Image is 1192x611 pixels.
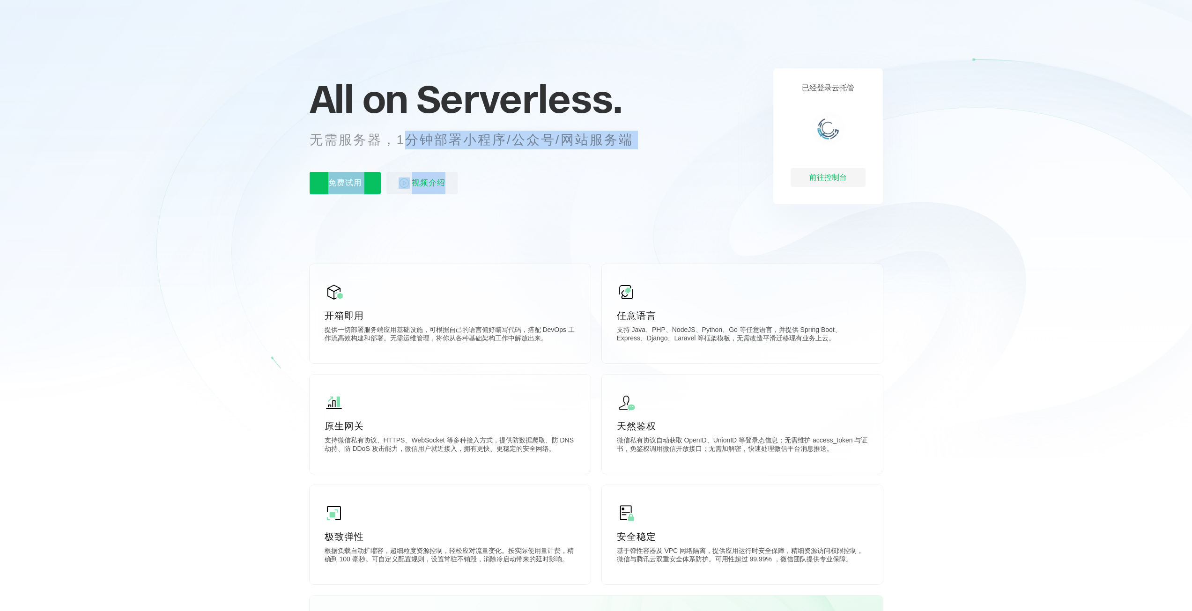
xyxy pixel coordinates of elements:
[412,172,445,194] span: 视频介绍
[310,172,381,194] p: 免费试用
[325,547,576,566] p: 根据负载自动扩缩容，超细粒度资源控制，轻松应对流量变化。按实际使用量计费，精确到 100 毫秒。可自定义配置规则，设置常驻不销毁，消除冷启动带来的延时影响。
[310,131,651,149] p: 无需服务器，1分钟部署小程序/公众号/网站服务端
[802,83,854,93] p: 已经登录云托管
[791,168,866,187] div: 前往控制台
[617,436,868,455] p: 微信私有协议自动获取 OpenID、UnionID 等登录态信息；无需维护 access_token 与证书，免鉴权调用微信开放接口；无需加解密，快速处理微信平台消息推送。
[325,436,576,455] p: 支持微信私有协议、HTTPS、WebSocket 等多种接入方式，提供防数据爬取、防 DNS 劫持、防 DDoS 攻击能力，微信用户就近接入，拥有更快、更稳定的安全网络。
[399,177,410,189] img: video_play.svg
[617,530,868,543] p: 安全稳定
[325,420,576,433] p: 原生网关
[617,547,868,566] p: 基于弹性容器及 VPC 网络隔离，提供应用运行时安全保障，精细资源访问权限控制，微信与腾讯云双重安全体系防护。可用性超过 99.99% ，微信团队提供专业保障。
[325,309,576,322] p: 开箱即用
[617,420,868,433] p: 天然鉴权
[617,309,868,322] p: 任意语言
[325,326,576,345] p: 提供一切部署服务端应用基础设施，可根据自己的语言偏好编写代码，搭配 DevOps 工作流高效构建和部署。无需运维管理，将你从各种基础架构工作中解放出来。
[310,75,407,122] span: All on
[325,530,576,543] p: 极致弹性
[617,326,868,345] p: 支持 Java、PHP、NodeJS、Python、Go 等任意语言，并提供 Spring Boot、Express、Django、Laravel 等框架模板，无需改造平滑迁移现有业务上云。
[416,75,622,122] span: Serverless.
